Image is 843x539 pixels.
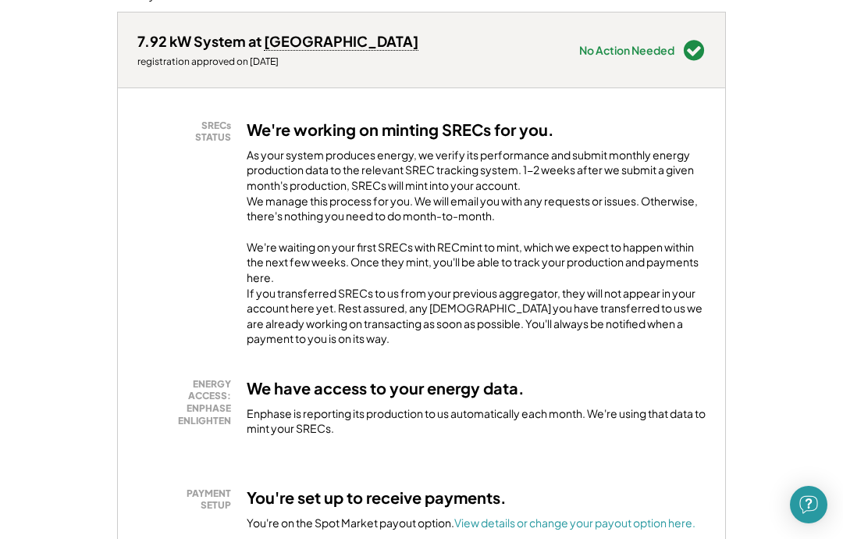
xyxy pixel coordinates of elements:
div: 7.92 kW System at [137,32,418,50]
div: registration approved on [DATE] [137,55,418,68]
h3: We have access to your energy data. [247,378,525,398]
div: You're on the Spot Market payout option. [247,516,695,531]
h3: We're working on minting SRECs for you. [247,120,554,140]
div: SRECs STATUS [145,120,231,144]
div: As your system produces energy, we verify its performance and submit monthly energy production da... [247,148,706,232]
div: Enphase is reporting its production to us automatically each month. We're using that data to mint... [247,406,706,437]
div: ENERGY ACCESS: ENPHASE ENLIGHTEN [145,378,231,427]
div: Open Intercom Messenger [790,486,827,523]
a: View details or change your payout option here. [454,516,695,530]
div: We're waiting on your first SRECs with RECmint to mint, which we expect to happen within the next... [247,240,706,347]
h3: You're set up to receive payments. [247,487,507,508]
div: No Action Needed [579,45,674,55]
div: PAYMENT SETUP [145,487,231,512]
